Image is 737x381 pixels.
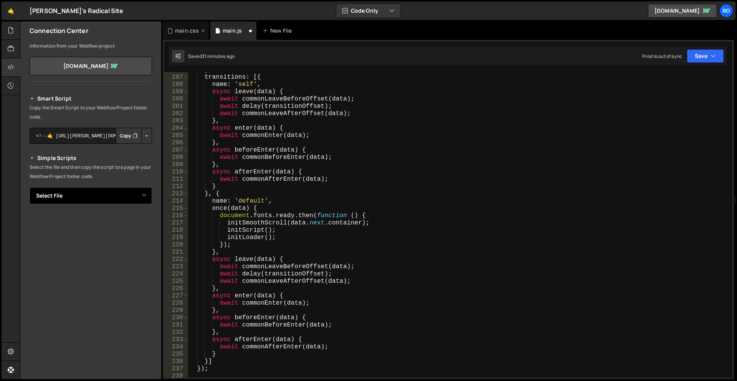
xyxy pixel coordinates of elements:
[164,198,188,205] div: 214
[164,161,188,168] div: 209
[164,117,188,125] div: 203
[30,153,152,163] h2: Simple Scripts
[164,205,188,212] div: 215
[164,336,188,343] div: 233
[30,163,152,181] p: Select the file and then copy the script to a page in your Webflow Project footer code.
[687,49,724,63] button: Save
[648,4,717,18] a: [DOMAIN_NAME]
[164,314,188,322] div: 230
[164,183,188,190] div: 212
[30,128,152,144] textarea: <!--🤙 [URL][PERSON_NAME][DOMAIN_NAME]> <script>document.addEventListener("DOMContentLoaded", func...
[263,27,295,35] div: New File
[164,176,188,183] div: 211
[164,270,188,278] div: 224
[164,263,188,270] div: 223
[642,53,682,59] div: Prod is out of sync
[164,147,188,154] div: 207
[164,365,188,373] div: 237
[164,343,188,351] div: 234
[164,322,188,329] div: 231
[164,292,188,300] div: 227
[164,329,188,336] div: 232
[164,373,188,380] div: 238
[116,128,152,144] div: Button group with nested dropdown
[164,88,188,96] div: 199
[30,26,88,35] h2: Connection Center
[30,57,152,75] a: [DOMAIN_NAME]
[164,103,188,110] div: 201
[164,96,188,103] div: 200
[164,81,188,88] div: 198
[164,256,188,263] div: 222
[30,32,152,51] p: Connect [PERSON_NAME] to Webflow to pull page information from your Webflow project
[164,74,188,81] div: 197
[164,249,188,256] div: 221
[2,2,20,20] a: 🤙
[164,278,188,285] div: 225
[30,94,152,103] h2: Smart Script
[164,241,188,249] div: 220
[164,190,188,198] div: 213
[336,4,401,18] button: Code Only
[30,217,153,286] iframe: YouTube video player
[116,128,142,144] button: Copy
[202,53,235,59] div: 31 minutes ago
[188,53,235,59] div: Saved
[164,219,188,227] div: 217
[164,307,188,314] div: 229
[719,4,733,18] a: Ro
[30,291,153,360] iframe: YouTube video player
[164,154,188,161] div: 208
[164,285,188,292] div: 226
[164,168,188,176] div: 210
[164,234,188,241] div: 219
[164,132,188,139] div: 205
[164,139,188,147] div: 206
[30,6,123,15] div: [PERSON_NAME]'s Radical Site
[30,103,152,122] p: Copy the Smart Script to your Webflow Project footer code.
[175,27,199,35] div: main.css
[164,351,188,358] div: 235
[164,110,188,117] div: 202
[164,300,188,307] div: 228
[164,212,188,219] div: 216
[223,27,242,35] div: main.js
[164,227,188,234] div: 218
[164,125,188,132] div: 204
[164,358,188,365] div: 236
